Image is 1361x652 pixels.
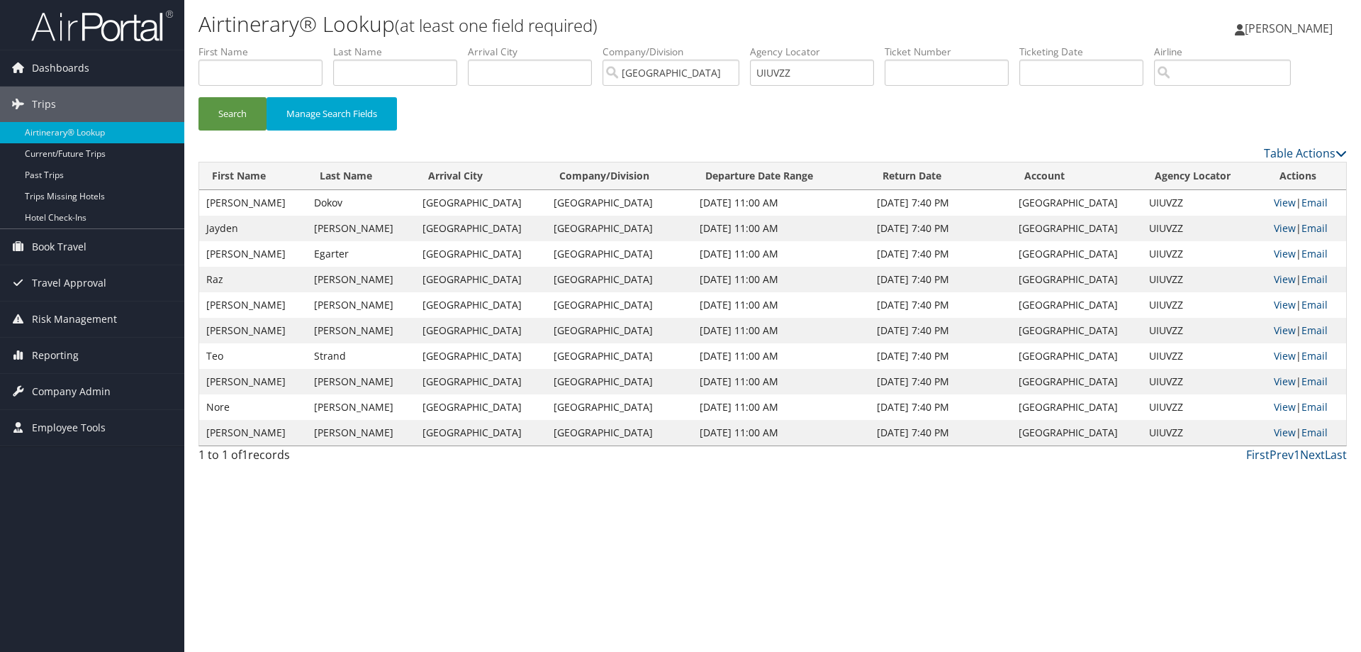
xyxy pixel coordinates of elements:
td: [DATE] 7:40 PM [870,369,1012,394]
th: Actions [1267,162,1346,190]
th: Departure Date Range: activate to sort column ascending [693,162,869,190]
td: | [1267,343,1346,369]
a: View [1274,247,1296,260]
td: | [1267,190,1346,216]
label: Arrival City [468,45,603,59]
td: UIUVZZ [1142,394,1267,420]
span: Dashboards [32,50,89,86]
small: (at least one field required) [395,13,598,37]
a: View [1274,375,1296,388]
td: | [1267,420,1346,446]
th: First Name: activate to sort column ascending [199,162,307,190]
td: Dokov [307,190,415,216]
td: [PERSON_NAME] [307,267,415,292]
img: airportal-logo.png [31,9,173,43]
td: [GEOGRAPHIC_DATA] [547,190,693,216]
td: [GEOGRAPHIC_DATA] [415,241,547,267]
td: [PERSON_NAME] [307,292,415,318]
td: UIUVZZ [1142,190,1267,216]
td: [GEOGRAPHIC_DATA] [1012,369,1143,394]
a: Email [1301,324,1328,337]
td: [GEOGRAPHIC_DATA] [415,420,547,446]
a: Email [1301,196,1328,209]
td: Egarter [307,241,415,267]
td: [PERSON_NAME] [199,420,307,446]
td: [DATE] 11:00 AM [693,394,869,420]
td: [PERSON_NAME] [199,241,307,267]
span: Risk Management [32,302,117,337]
div: 1 to 1 of records [198,446,470,470]
td: [GEOGRAPHIC_DATA] [415,318,547,343]
td: [GEOGRAPHIC_DATA] [415,394,547,420]
td: [GEOGRAPHIC_DATA] [415,369,547,394]
a: First [1246,447,1270,463]
label: Airline [1154,45,1301,59]
td: [PERSON_NAME] [307,420,415,446]
td: [GEOGRAPHIC_DATA] [547,267,693,292]
td: Raz [199,267,307,292]
span: Book Travel [32,229,86,265]
td: [GEOGRAPHIC_DATA] [547,420,693,446]
a: Prev [1270,447,1294,463]
td: [PERSON_NAME] [199,292,307,318]
td: [GEOGRAPHIC_DATA] [547,318,693,343]
td: | [1267,369,1346,394]
td: [GEOGRAPHIC_DATA] [1012,241,1143,267]
td: [DATE] 11:00 AM [693,190,869,216]
label: Ticket Number [885,45,1019,59]
td: [DATE] 7:40 PM [870,216,1012,241]
td: [DATE] 11:00 AM [693,420,869,446]
td: [DATE] 7:40 PM [870,343,1012,369]
td: | [1267,216,1346,241]
a: Email [1301,298,1328,311]
td: UIUVZZ [1142,369,1267,394]
td: | [1267,292,1346,318]
span: Travel Approval [32,265,106,301]
td: Teo [199,343,307,369]
td: [DATE] 11:00 AM [693,216,869,241]
td: [GEOGRAPHIC_DATA] [1012,292,1143,318]
a: View [1274,324,1296,337]
td: [DATE] 7:40 PM [870,394,1012,420]
td: Strand [307,343,415,369]
td: [GEOGRAPHIC_DATA] [415,292,547,318]
span: Trips [32,87,56,122]
h1: Airtinerary® Lookup [198,9,964,39]
a: View [1274,298,1296,311]
td: [GEOGRAPHIC_DATA] [1012,216,1143,241]
td: [GEOGRAPHIC_DATA] [547,216,693,241]
td: [DATE] 7:40 PM [870,241,1012,267]
td: [DATE] 7:40 PM [870,420,1012,446]
label: Ticketing Date [1019,45,1154,59]
a: Last [1325,447,1347,463]
td: Jayden [199,216,307,241]
td: [GEOGRAPHIC_DATA] [415,267,547,292]
td: UIUVZZ [1142,292,1267,318]
td: [GEOGRAPHIC_DATA] [415,190,547,216]
a: Email [1301,247,1328,260]
a: 1 [1294,447,1300,463]
th: Account: activate to sort column ascending [1012,162,1143,190]
a: Next [1300,447,1325,463]
td: [PERSON_NAME] [307,318,415,343]
td: [PERSON_NAME] [199,369,307,394]
label: Company/Division [603,45,750,59]
td: UIUVZZ [1142,241,1267,267]
a: View [1274,272,1296,286]
a: Email [1301,375,1328,388]
a: View [1274,221,1296,235]
td: UIUVZZ [1142,343,1267,369]
a: View [1274,426,1296,439]
td: [DATE] 7:40 PM [870,190,1012,216]
td: [GEOGRAPHIC_DATA] [547,292,693,318]
span: 1 [242,447,248,463]
span: [PERSON_NAME] [1245,21,1333,36]
td: | [1267,394,1346,420]
th: Company/Division [547,162,693,190]
td: [GEOGRAPHIC_DATA] [1012,343,1143,369]
button: Manage Search Fields [267,97,397,131]
td: [GEOGRAPHIC_DATA] [415,343,547,369]
td: UIUVZZ [1142,216,1267,241]
a: Email [1301,400,1328,414]
td: | [1267,318,1346,343]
